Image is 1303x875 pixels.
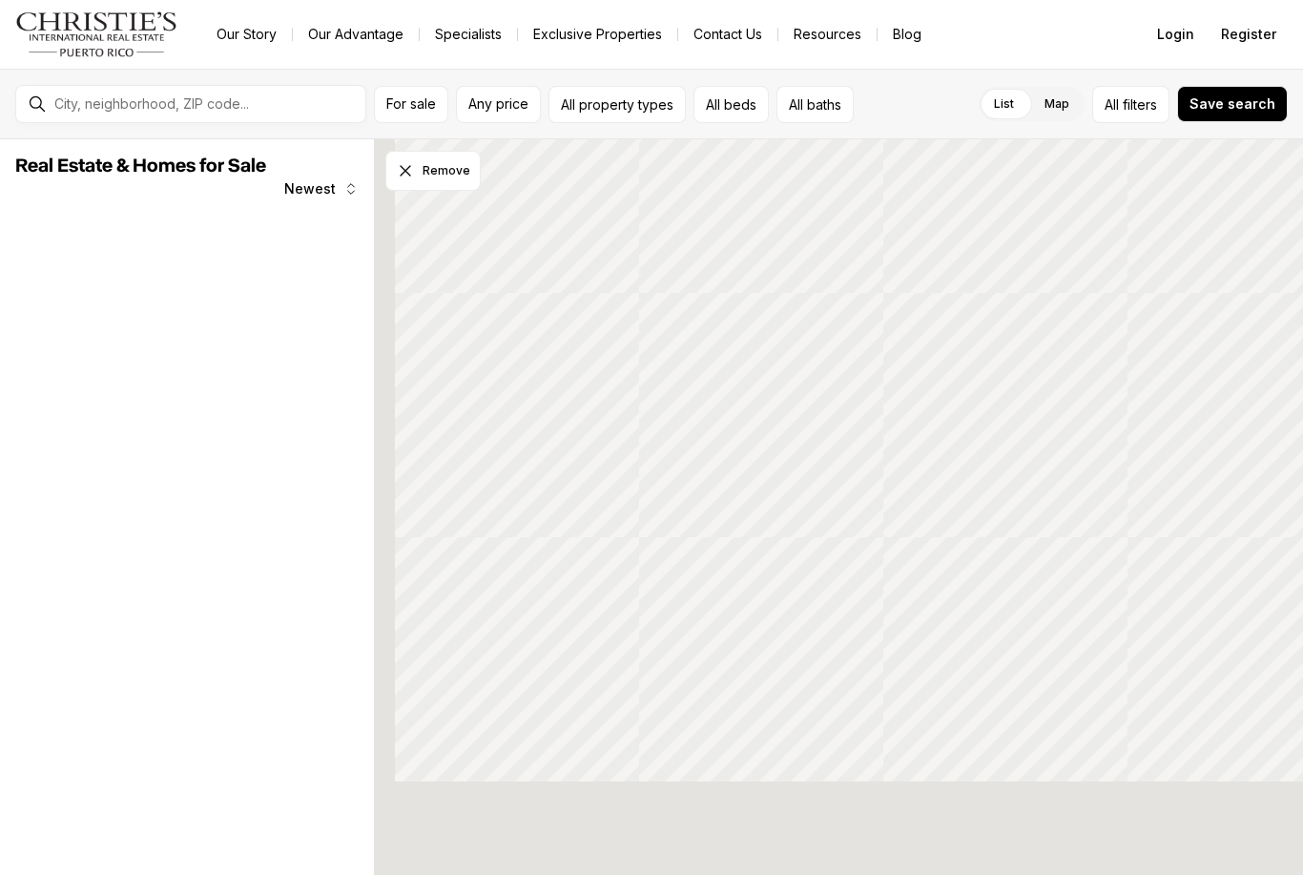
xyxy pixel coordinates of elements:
a: Specialists [420,21,517,48]
span: For sale [386,96,436,112]
span: Any price [468,96,528,112]
a: Resources [778,21,877,48]
button: Allfilters [1092,86,1169,123]
button: All baths [776,86,854,123]
label: List [979,87,1029,121]
button: All beds [693,86,769,123]
button: Login [1146,15,1206,53]
button: Save search [1177,86,1288,122]
a: Our Story [201,21,292,48]
button: Newest [273,170,370,208]
label: Map [1029,87,1085,121]
a: Exclusive Properties [518,21,677,48]
button: Any price [456,86,541,123]
span: filters [1123,94,1157,115]
span: Newest [284,181,336,197]
button: All property types [548,86,686,123]
span: Real Estate & Homes for Sale [15,156,266,176]
span: Register [1221,27,1276,42]
button: Contact Us [678,21,777,48]
button: For sale [374,86,448,123]
span: Login [1157,27,1194,42]
img: logo [15,11,178,57]
span: Save search [1189,96,1275,112]
a: Blog [878,21,937,48]
button: Dismiss drawing [385,151,481,191]
button: Register [1210,15,1288,53]
span: All [1105,94,1119,115]
a: Our Advantage [293,21,419,48]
